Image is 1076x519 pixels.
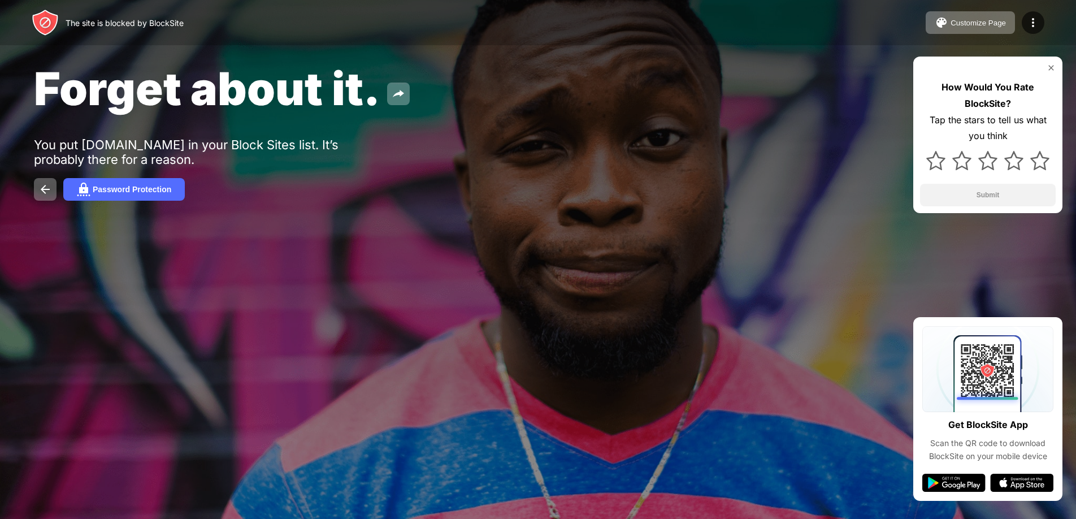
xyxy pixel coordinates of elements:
[32,9,59,36] img: header-logo.svg
[948,417,1028,433] div: Get BlockSite App
[926,11,1015,34] button: Customize Page
[1004,151,1023,170] img: star.svg
[952,151,971,170] img: star.svg
[38,183,52,196] img: back.svg
[1047,63,1056,72] img: rate-us-close.svg
[922,326,1053,412] img: qrcode.svg
[951,19,1006,27] div: Customize Page
[935,16,948,29] img: pallet.svg
[34,137,383,167] div: You put [DOMAIN_NAME] in your Block Sites list. It’s probably there for a reason.
[34,61,380,116] span: Forget about it.
[1030,151,1049,170] img: star.svg
[77,183,90,196] img: password.svg
[920,184,1056,206] button: Submit
[920,112,1056,145] div: Tap the stars to tell us what you think
[63,178,185,201] button: Password Protection
[978,151,997,170] img: star.svg
[920,79,1056,112] div: How Would You Rate BlockSite?
[93,185,171,194] div: Password Protection
[392,87,405,101] img: share.svg
[66,18,184,28] div: The site is blocked by BlockSite
[990,474,1053,492] img: app-store.svg
[926,151,945,170] img: star.svg
[922,474,986,492] img: google-play.svg
[1026,16,1040,29] img: menu-icon.svg
[922,437,1053,462] div: Scan the QR code to download BlockSite on your mobile device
